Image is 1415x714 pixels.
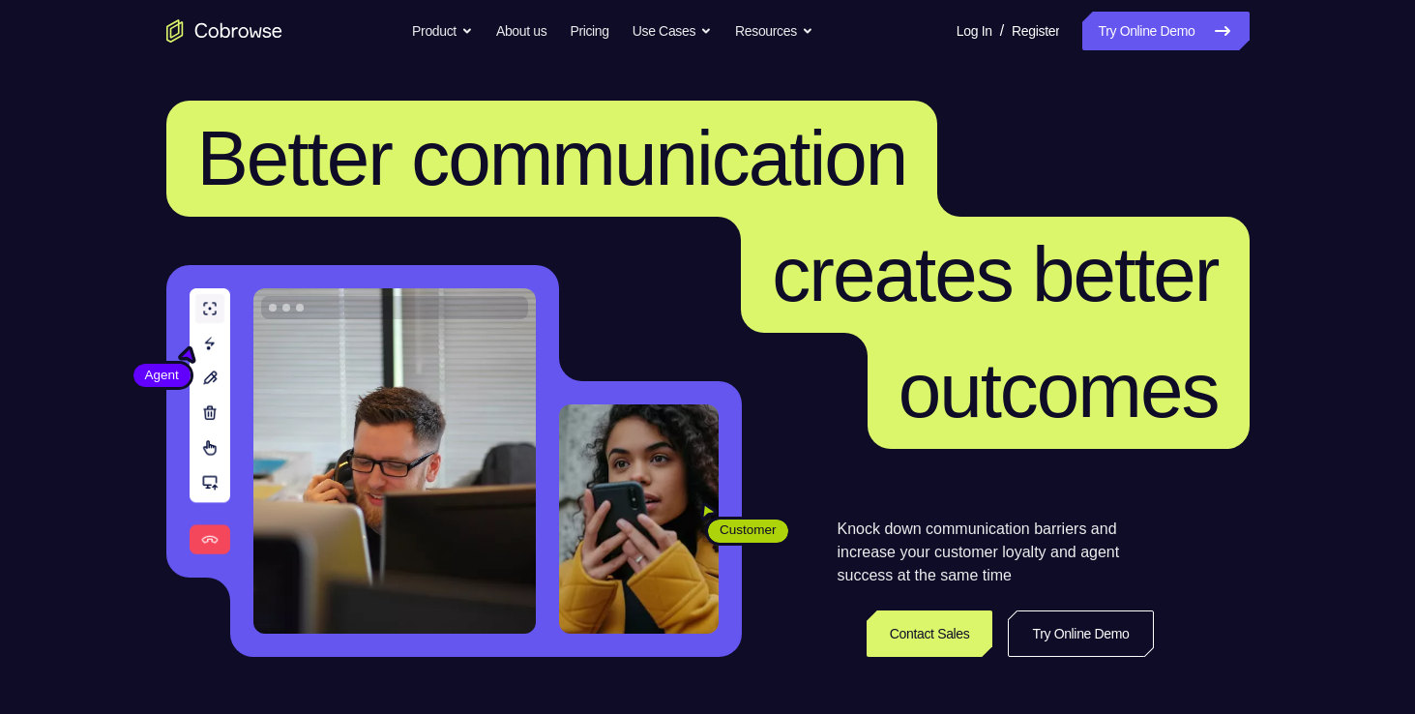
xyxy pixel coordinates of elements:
button: Use Cases [633,12,712,50]
button: Product [412,12,473,50]
button: Resources [735,12,813,50]
img: A customer holding their phone [559,404,719,634]
a: Register [1012,12,1059,50]
img: A customer support agent talking on the phone [253,288,536,634]
a: Contact Sales [867,610,993,657]
a: Log In [957,12,992,50]
span: / [1000,19,1004,43]
a: About us [496,12,546,50]
a: Try Online Demo [1008,610,1153,657]
span: creates better [772,231,1218,317]
a: Try Online Demo [1082,12,1249,50]
a: Go to the home page [166,19,282,43]
span: outcomes [899,347,1219,433]
span: Better communication [197,115,907,201]
p: Knock down communication barriers and increase your customer loyalty and agent success at the sam... [838,518,1154,587]
a: Pricing [570,12,608,50]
